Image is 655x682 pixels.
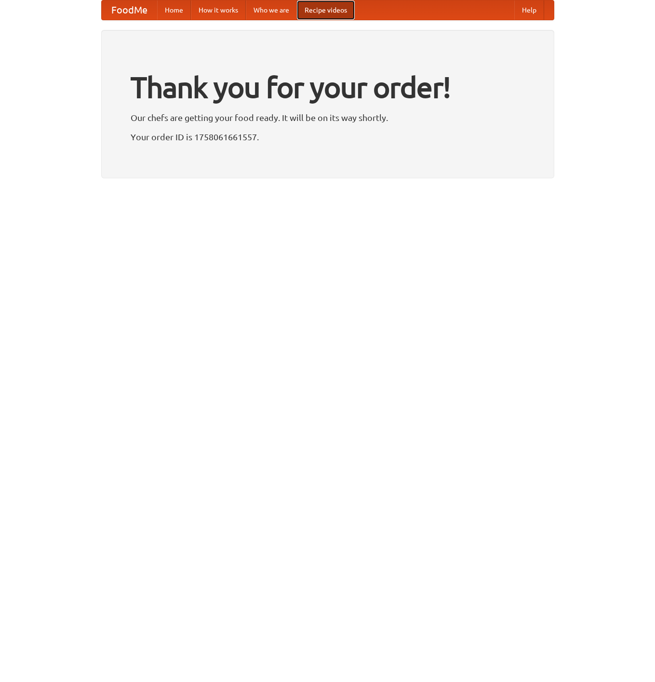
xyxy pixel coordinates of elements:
[246,0,297,20] a: Who we are
[297,0,355,20] a: Recipe videos
[102,0,157,20] a: FoodMe
[191,0,246,20] a: How it works
[131,64,525,110] h1: Thank you for your order!
[157,0,191,20] a: Home
[131,110,525,125] p: Our chefs are getting your food ready. It will be on its way shortly.
[514,0,544,20] a: Help
[131,130,525,144] p: Your order ID is 1758061661557.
